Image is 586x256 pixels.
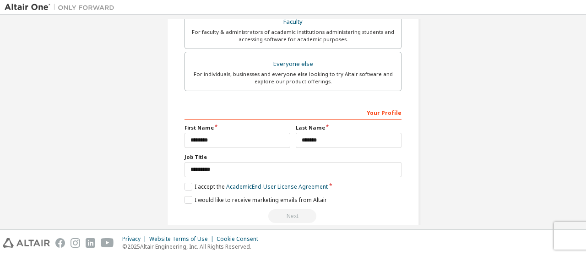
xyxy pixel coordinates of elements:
[71,238,80,248] img: instagram.svg
[86,238,95,248] img: linkedin.svg
[184,124,290,131] label: First Name
[5,3,119,12] img: Altair One
[149,235,217,243] div: Website Terms of Use
[190,71,396,85] div: For individuals, businesses and everyone else looking to try Altair software and explore our prod...
[122,243,264,251] p: © 2025 Altair Engineering, Inc. All Rights Reserved.
[184,209,402,223] div: Provide a valid email to continue
[190,58,396,71] div: Everyone else
[184,105,402,120] div: Your Profile
[101,238,114,248] img: youtube.svg
[190,28,396,43] div: For faculty & administrators of academic institutions administering students and accessing softwa...
[184,196,327,204] label: I would like to receive marketing emails from Altair
[184,153,402,161] label: Job Title
[3,238,50,248] img: altair_logo.svg
[296,124,402,131] label: Last Name
[226,183,328,191] a: Academic End-User License Agreement
[217,235,264,243] div: Cookie Consent
[184,183,328,191] label: I accept the
[55,238,65,248] img: facebook.svg
[190,16,396,28] div: Faculty
[122,235,149,243] div: Privacy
